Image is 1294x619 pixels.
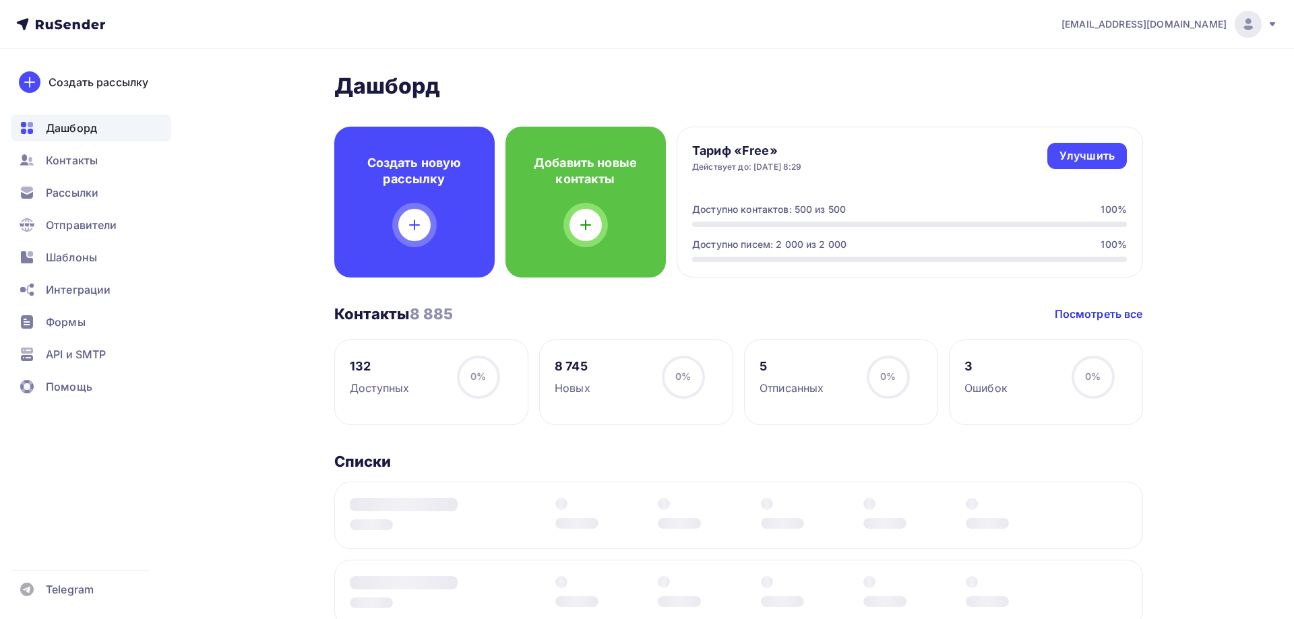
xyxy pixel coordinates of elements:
h2: Дашборд [334,73,1143,100]
div: Улучшить [1059,148,1115,164]
div: Новых [555,380,590,396]
span: 0% [675,370,691,382]
a: Рассылки [11,179,171,206]
span: Формы [46,314,86,330]
span: Помощь [46,379,92,395]
div: Доступно контактов: 500 из 500 [692,203,846,216]
span: 0% [880,370,896,382]
a: [EMAIL_ADDRESS][DOMAIN_NAME] [1061,11,1278,38]
a: Шаблоны [11,244,171,271]
a: Формы [11,308,171,335]
a: Отправители [11,211,171,238]
div: Отписанных [760,380,824,396]
div: 100% [1101,238,1127,251]
div: 3 [964,358,1008,374]
span: 0% [1085,370,1101,382]
div: 5 [760,358,824,374]
h4: Добавить новые контакты [527,155,644,187]
div: Действует до: [DATE] 8:29 [692,162,802,172]
div: Доступных [350,380,409,396]
span: Дашборд [46,120,97,136]
div: 8 745 [555,358,590,374]
div: 132 [350,358,409,374]
span: Шаблоны [46,249,97,265]
a: Дашборд [11,115,171,141]
span: Отправители [46,217,117,233]
div: 100% [1101,203,1127,216]
div: Доступно писем: 2 000 из 2 000 [692,238,846,251]
span: 8 885 [410,305,454,323]
span: Контакты [46,152,98,168]
span: Рассылки [46,185,98,201]
a: Улучшить [1047,143,1127,169]
span: 0% [470,370,486,382]
span: Telegram [46,581,94,597]
div: Создать рассылку [49,74,148,90]
a: Контакты [11,147,171,174]
h4: Создать новую рассылку [356,155,473,187]
h3: Контакты [334,304,454,323]
span: [EMAIL_ADDRESS][DOMAIN_NAME] [1061,18,1227,31]
div: Ошибок [964,380,1008,396]
span: Интеграции [46,282,111,298]
h3: Списки [334,452,392,471]
a: Посмотреть все [1055,306,1143,322]
span: API и SMTP [46,346,106,362]
h4: Тариф «Free» [692,143,802,159]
